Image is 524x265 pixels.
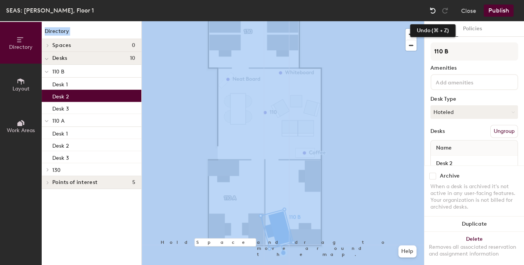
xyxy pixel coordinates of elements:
[52,79,68,88] p: Desk 1
[430,96,518,102] div: Desk Type
[52,179,97,185] span: Points of interest
[52,42,71,48] span: Spaces
[483,5,513,17] button: Publish
[458,21,486,37] button: Policies
[9,44,33,50] span: Directory
[440,173,460,179] div: Archive
[431,21,458,37] button: Details
[434,77,502,86] input: Add amenities
[132,42,135,48] span: 0
[52,128,68,137] p: Desk 1
[424,232,524,265] button: DeleteRemoves all associated reservation and assignment information
[429,244,519,257] div: Removes all associated reservation and assignment information
[430,128,445,134] div: Desks
[7,127,35,134] span: Work Areas
[441,7,449,14] img: Redo
[430,183,518,210] div: When a desk is archived it's not active in any user-facing features. Your organization is not bil...
[461,5,476,17] button: Close
[430,105,518,119] button: Hoteled
[429,7,436,14] img: Undo
[52,69,64,75] span: 110 B
[52,55,67,61] span: Desks
[52,140,69,149] p: Desk 2
[52,103,69,112] p: Desk 3
[52,153,69,161] p: Desk 3
[430,65,518,71] div: Amenities
[398,245,416,257] button: Help
[52,118,64,124] span: 110 A
[424,217,524,232] button: Duplicate
[6,6,94,15] div: SEAS: [PERSON_NAME], Floor 1
[13,86,30,92] span: Layout
[132,179,135,185] span: 5
[52,91,69,100] p: Desk 2
[432,158,516,168] input: Unnamed desk
[52,167,61,173] span: 130
[42,27,141,39] h1: Directory
[432,141,455,155] span: Name
[490,125,518,138] button: Ungroup
[130,55,135,61] span: 10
